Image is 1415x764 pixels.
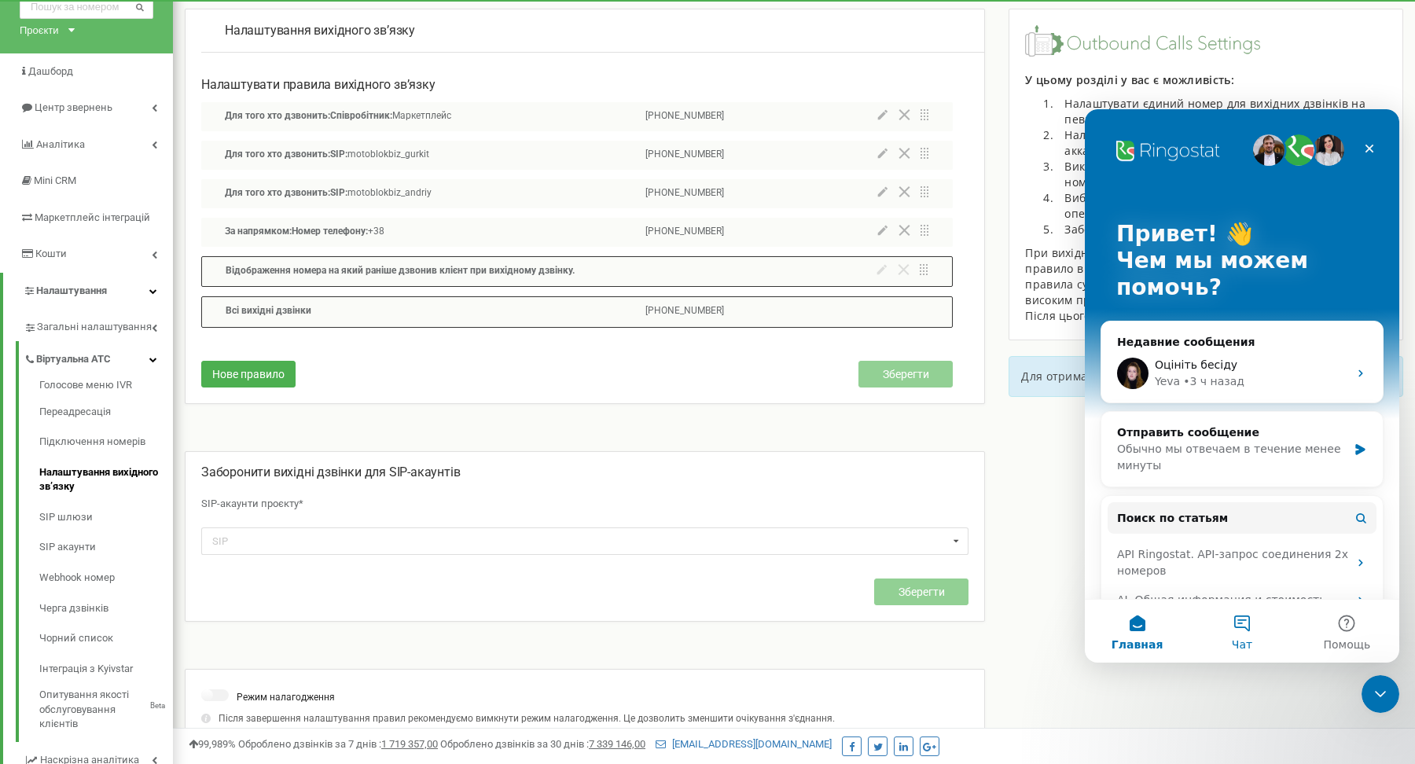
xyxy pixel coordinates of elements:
[39,378,173,397] a: Голосове меню IVR
[39,684,173,732] a: Опитування якості обслуговування клієнтівBeta
[189,738,236,750] span: 99,989%
[330,110,392,121] span: Співробітник:
[212,368,285,380] span: Нове правило
[201,141,953,170] div: Для того хто дзвонить:SIP:motoblokbiz_gurkit[PHONE_NUMBER]
[39,593,173,624] a: Черга дзвінків
[645,304,724,319] p: [PHONE_NUMBER]
[201,498,303,509] span: SIP-акаунти проєкту*
[225,225,492,240] p: +38
[3,273,173,310] a: Налаштування
[1057,159,1387,190] li: Використовувати для вихідних дзвінків особистий SIP номер.
[1025,72,1387,88] p: У цьому розділі у вас є можливість:
[35,211,150,223] span: Маркетплейс інтеграцій
[225,226,292,237] span: За напрямком:
[1057,127,1387,159] li: Налаштувати єдиний номер для вихідних дзвінків з SIP-аккаунта.
[208,533,249,550] div: SIP
[24,341,173,373] a: Віртуальна АТС
[20,23,59,38] div: Проєкти
[39,502,173,533] a: SIP шлюзи
[1085,109,1399,663] iframe: Intercom live chat
[330,149,347,160] span: SIP:
[1362,675,1399,713] iframe: Intercom live chat
[28,65,73,77] span: Дашборд
[201,218,953,247] div: За напрямком:Номер телефону:+38[PHONE_NUMBER]
[1021,369,1391,384] p: Для отримання детальної інформації перейдіть в
[225,186,492,201] p: motoblokbiz_andriy
[874,579,968,605] button: Зберегти
[1057,222,1387,237] li: Заборонити вихідні дзвінки з SIP-аккаунта.
[226,305,311,316] span: Всi вихiднi дзвінки
[225,22,961,40] p: Налаштування вихідного зв’язку
[37,320,152,335] span: Загальні налаштування
[381,738,438,750] u: 1 719 357,00
[330,187,347,198] span: SIP:
[656,738,832,750] a: [EMAIL_ADDRESS][DOMAIN_NAME]
[39,397,173,428] a: Переадресація
[36,138,85,150] span: Аналiтика
[34,174,76,186] span: Mini CRM
[858,361,953,388] button: Зберегти
[899,586,945,598] span: Зберегти
[39,654,173,685] a: Інтеграція з Kyivstar
[35,101,112,113] span: Центр звернень
[225,148,492,163] p: motoblokbiz_gurkit
[237,692,335,703] span: Режим налагодження
[39,457,173,502] a: Налаштування вихідного зв’язку
[39,532,173,563] a: SIP акаунти
[201,77,436,92] span: Налаштувати правила вихідного зв’язку
[292,226,368,237] span: Номер телефону:
[201,361,296,388] button: Нове правило
[39,427,173,457] a: Підключення номерів
[24,309,173,341] a: Загальні налаштування
[201,102,953,131] div: Для того хто дзвонить:Співробітник:Маркетплейс[PHONE_NUMBER]
[39,623,173,654] a: Чорний список
[1057,96,1387,127] li: Налаштувати єдиний номер для вихідних дзвінків на певний напрямок (країну або країну + оператора).
[645,225,724,240] p: [PHONE_NUMBER]
[1025,308,1387,324] div: Після цього обов'язково збережіть налаштування.
[35,248,67,259] span: Кошти
[645,186,724,201] p: [PHONE_NUMBER]
[440,738,645,750] span: Оброблено дзвінків за 30 днів :
[225,187,330,198] span: Для того хто дзвонить:
[589,738,645,750] u: 7 339 146,00
[36,352,111,367] span: Віртуальна АТС
[219,713,835,724] span: Після завершення налаштування правил рекомендуємо вимкнути режим налагодження. Це дозволить зменш...
[238,738,438,750] span: Оброблено дзвінків за 7 днів :
[645,109,724,124] p: [PHONE_NUMBER]
[1057,190,1387,222] li: Вибрати тарифікацію дзвінків на стороні свого оператора.
[1025,245,1387,308] div: При вихідних дзвінках працює система пріоритетів. Чим вище правило в списку - тим вищий приоритет...
[645,148,724,163] p: [PHONE_NUMBER]
[225,149,330,160] span: Для того хто дзвонить:
[201,465,460,479] span: Заборонити вихідні дзвінки для SIP-акаунтів
[225,110,330,121] span: Для того хто дзвонить:
[201,256,953,287] div: Відображення номера на який раніше дзвонив клієнт при вихідному дзвінку.
[1025,25,1260,57] img: image
[36,285,107,296] span: Налаштування
[201,179,953,208] div: Для того хто дзвонить:SIP:motoblokbiz_andriy[PHONE_NUMBER]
